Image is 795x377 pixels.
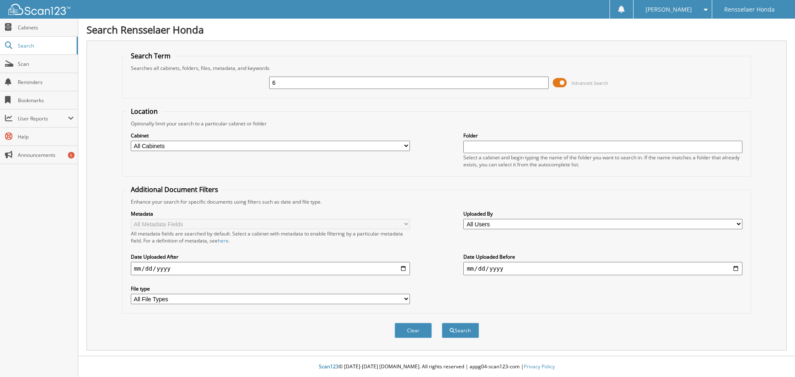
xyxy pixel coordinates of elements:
span: Advanced Search [571,80,608,86]
label: Date Uploaded Before [463,253,742,260]
span: Scan [18,60,74,67]
div: Searches all cabinets, folders, files, metadata, and keywords [127,65,747,72]
a: here [218,237,229,244]
div: © [DATE]-[DATE] [DOMAIN_NAME]. All rights reserved | appg04-scan123-com | [78,357,795,377]
h1: Search Rensselaer Honda [87,23,787,36]
a: Privacy Policy [524,363,555,370]
span: Announcements [18,151,74,158]
legend: Location [127,107,162,116]
legend: Search Term [127,51,175,60]
img: scan123-logo-white.svg [8,4,70,15]
label: Uploaded By [463,210,742,217]
span: Bookmarks [18,97,74,104]
label: Metadata [131,210,410,217]
span: Rensselaer Honda [724,7,775,12]
div: All metadata fields are searched by default. Select a cabinet with metadata to enable filtering b... [131,230,410,244]
div: Enhance your search for specific documents using filters such as date and file type. [127,198,747,205]
label: Date Uploaded After [131,253,410,260]
div: 5 [68,152,75,158]
div: Optionally limit your search to a particular cabinet or folder [127,120,747,127]
input: end [463,262,742,275]
label: Folder [463,132,742,139]
span: Cabinets [18,24,74,31]
legend: Additional Document Filters [127,185,222,194]
label: Cabinet [131,132,410,139]
span: Reminders [18,79,74,86]
div: Select a cabinet and begin typing the name of the folder you want to search in. If the name match... [463,154,742,168]
button: Search [442,323,479,338]
span: Search [18,42,72,49]
span: Help [18,133,74,140]
span: User Reports [18,115,68,122]
span: [PERSON_NAME] [646,7,692,12]
iframe: Chat Widget [754,337,795,377]
span: Scan123 [319,363,339,370]
label: File type [131,285,410,292]
input: start [131,262,410,275]
button: Clear [395,323,432,338]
